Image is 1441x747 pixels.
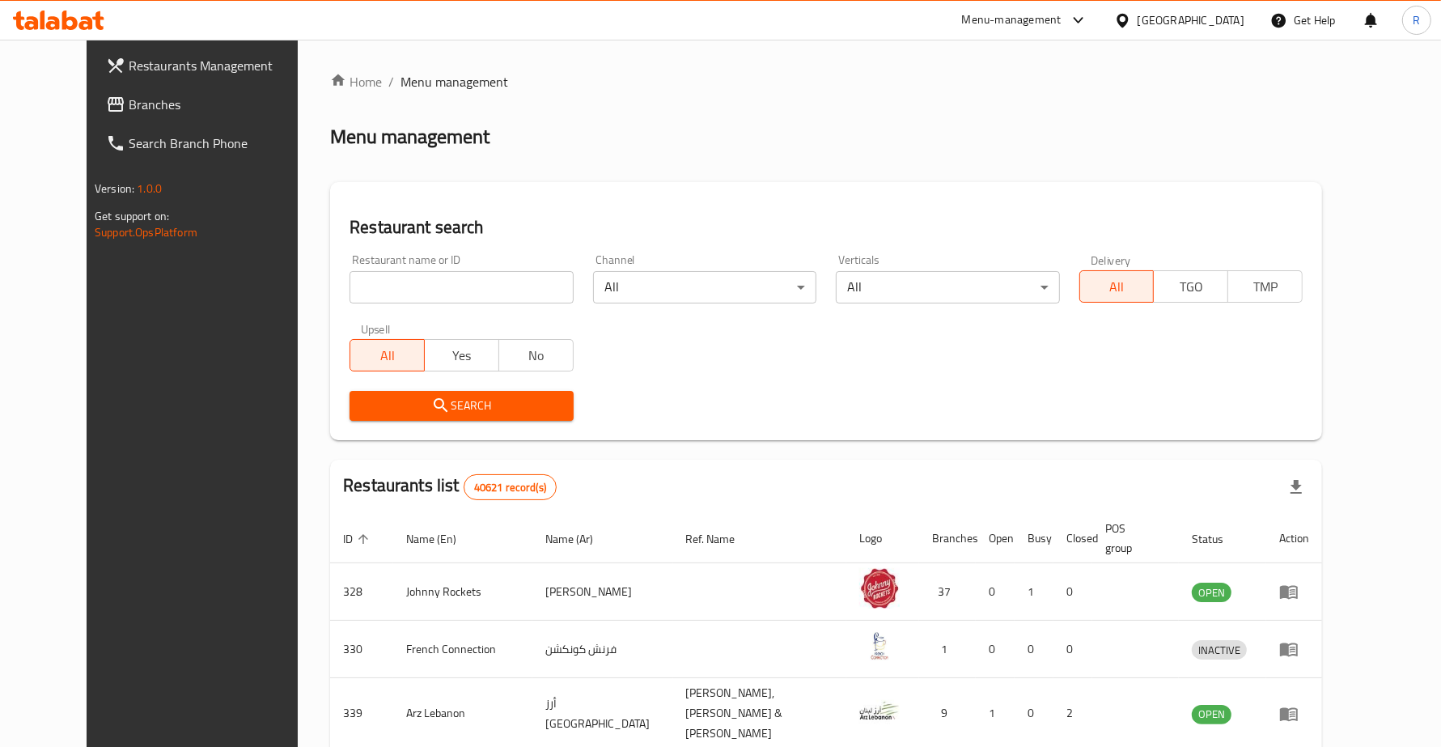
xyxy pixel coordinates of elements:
th: Logo [846,514,919,563]
img: Johnny Rockets [859,568,900,609]
span: Restaurants Management [129,56,314,75]
td: French Connection [393,621,532,678]
span: All [357,344,418,367]
span: Status [1192,529,1244,549]
div: Menu-management [962,11,1062,30]
div: OPEN [1192,583,1231,602]
button: All [350,339,425,371]
span: TGO [1160,275,1222,299]
li: / [388,72,394,91]
td: 0 [1053,621,1092,678]
span: TMP [1235,275,1296,299]
span: Search Branch Phone [129,134,314,153]
nav: breadcrumb [330,72,1322,91]
span: All [1087,275,1148,299]
span: Ref. Name [686,529,757,549]
a: Restaurants Management [93,46,327,85]
td: 1 [919,621,976,678]
span: Menu management [401,72,508,91]
span: No [506,344,567,367]
h2: Restaurants list [343,473,557,500]
button: Yes [424,339,499,371]
div: Export file [1277,468,1316,507]
button: All [1079,270,1155,303]
a: Branches [93,85,327,124]
span: Search [362,396,560,416]
span: INACTIVE [1192,641,1247,660]
img: Arz Lebanon [859,690,900,731]
span: 1.0.0 [137,178,162,199]
label: Upsell [361,323,391,334]
span: ID [343,529,374,549]
td: 0 [1015,621,1053,678]
span: Yes [431,344,493,367]
td: فرنش كونكشن [532,621,673,678]
a: Support.OpsPlatform [95,222,197,243]
td: 0 [976,621,1015,678]
td: 37 [919,563,976,621]
span: POS group [1105,519,1159,558]
h2: Restaurant search [350,215,1303,240]
span: OPEN [1192,705,1231,724]
th: Open [976,514,1015,563]
button: TGO [1153,270,1228,303]
div: Total records count [464,474,557,500]
div: All [593,271,816,303]
th: Closed [1053,514,1092,563]
div: Menu [1279,639,1309,659]
label: Delivery [1091,254,1131,265]
div: Menu [1279,582,1309,601]
input: Search for restaurant name or ID.. [350,271,573,303]
img: French Connection [859,626,900,666]
span: Branches [129,95,314,114]
div: Menu [1279,704,1309,724]
div: [GEOGRAPHIC_DATA] [1138,11,1244,29]
td: Johnny Rockets [393,563,532,621]
span: Name (En) [406,529,477,549]
div: OPEN [1192,705,1231,724]
h2: Menu management [330,124,490,150]
button: Search [350,391,573,421]
a: Search Branch Phone [93,124,327,163]
td: 328 [330,563,393,621]
th: Branches [919,514,976,563]
span: 40621 record(s) [464,480,556,495]
span: OPEN [1192,584,1231,602]
button: TMP [1227,270,1303,303]
td: 0 [976,563,1015,621]
td: 0 [1053,563,1092,621]
a: Home [330,72,382,91]
span: Name (Ar) [545,529,614,549]
td: [PERSON_NAME] [532,563,673,621]
div: All [836,271,1059,303]
th: Busy [1015,514,1053,563]
td: 1 [1015,563,1053,621]
div: INACTIVE [1192,640,1247,660]
td: 330 [330,621,393,678]
span: R [1413,11,1420,29]
button: No [498,339,574,371]
th: Action [1266,514,1322,563]
span: Version: [95,178,134,199]
span: Get support on: [95,206,169,227]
